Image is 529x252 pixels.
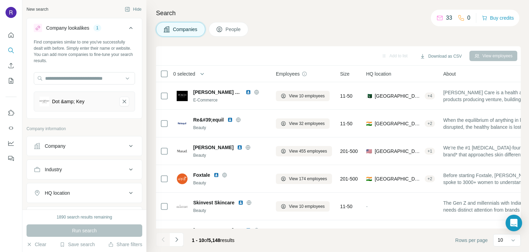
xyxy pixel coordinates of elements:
span: Employees [276,70,300,77]
div: E-Commerce [193,97,268,103]
button: Download as CSV [415,51,466,61]
div: Company [45,143,65,149]
div: Beauty [193,152,268,158]
span: [PERSON_NAME] [193,144,234,151]
span: 🇮🇳 [366,120,372,127]
span: results [192,238,235,243]
div: + 2 [425,120,435,127]
button: Share filters [108,241,142,248]
span: 11-50 [340,203,353,210]
button: Company [27,138,142,154]
span: 🇺🇸 [366,148,372,155]
button: View 32 employees [276,118,330,129]
button: View 10 employees [276,201,330,212]
div: Company lookalikes [46,25,89,31]
button: Enrich CSV [6,59,17,72]
p: 33 [446,14,452,22]
span: People [226,26,241,33]
div: + 1 [425,148,435,154]
span: View 10 employees [289,203,325,210]
span: [GEOGRAPHIC_DATA], [US_STATE] [375,148,422,155]
div: Beauty [193,207,268,214]
button: Buy credits [482,13,514,23]
span: Re&#39;equil [193,116,224,123]
p: 0 [467,14,470,22]
span: [PERSON_NAME] Care [GEOGRAPHIC_DATA] [193,89,242,96]
button: Navigate to next page [170,233,184,246]
span: 0 selected [173,70,195,77]
span: Skinvest Skincare [193,199,235,206]
span: About [443,70,456,77]
img: Avatar [6,7,17,18]
button: Search [6,44,17,57]
span: Rows per page [455,237,488,244]
div: + 4 [425,93,435,99]
button: My lists [6,75,17,87]
button: Hide [120,4,146,14]
span: View 32 employees [289,120,325,127]
button: View 10 employees [276,91,330,101]
button: Clear [27,241,46,248]
span: 11-50 [340,120,353,127]
button: Industry [27,161,142,178]
span: Foxtale [193,172,210,178]
button: Dot &amp; Key-remove-button [120,97,129,106]
div: 1890 search results remaining [57,214,112,220]
span: View 174 employees [289,176,327,182]
span: [GEOGRAPHIC_DATA], [GEOGRAPHIC_DATA] [375,93,422,99]
span: 🇵🇰 [366,93,372,99]
span: 201-500 [340,175,358,182]
button: Annual revenue ($) [27,208,142,225]
div: New search [27,6,48,12]
span: 201-500 [340,148,358,155]
span: View 10 employees [289,93,325,99]
img: LinkedIn logo [227,117,233,123]
span: - [366,204,368,209]
span: View 455 employees [289,148,327,154]
img: LinkedIn logo [214,172,219,178]
button: Dashboard [6,137,17,149]
div: Beauty [193,180,268,186]
img: LinkedIn logo [238,200,243,205]
img: Logo of Kate Somerville Skincare [177,229,188,240]
div: Dot &amp; Key [52,98,84,105]
div: + 2 [425,176,435,182]
button: Company lookalikes1 [27,20,142,39]
button: Use Surfe API [6,122,17,134]
button: Save search [60,241,95,248]
button: Feedback [6,152,17,165]
div: Open Intercom Messenger [506,215,522,231]
button: Use Surfe on LinkedIn [6,107,17,119]
p: 10 [498,236,503,243]
div: Industry [45,166,62,173]
span: 1 - 10 [192,238,204,243]
h4: Search [156,8,521,18]
button: View 174 employees [276,174,332,184]
img: Logo of Murad [177,146,188,157]
span: 5,148 [208,238,220,243]
span: 11-50 [340,93,353,99]
img: Logo of Skinvest Skincare [177,205,188,208]
img: Logo of Re&#39;equil [177,118,188,129]
span: Size [340,70,350,77]
button: View 455 employees [276,146,332,156]
div: Beauty [193,125,268,131]
img: Logo of Posch Care Pakistan [177,90,188,101]
span: [GEOGRAPHIC_DATA], [GEOGRAPHIC_DATA] [375,175,422,182]
img: LinkedIn logo [246,89,251,95]
img: Dot &amp; Key-logo [40,97,49,106]
span: [GEOGRAPHIC_DATA], [GEOGRAPHIC_DATA] [375,120,422,127]
img: LinkedIn logo [237,145,242,150]
span: of [204,238,208,243]
p: Company information [27,126,142,132]
span: [PERSON_NAME] Skincare [193,227,255,233]
span: 🇮🇳 [366,175,372,182]
span: HQ location [366,70,391,77]
button: Quick start [6,29,17,41]
img: Logo of Foxtale [177,173,188,184]
button: HQ location [27,185,142,201]
div: Find companies similar to one you've successfully dealt with before. Simply enter their name or w... [34,39,135,64]
img: LinkedIn logo [246,227,251,233]
span: Companies [173,26,198,33]
div: 1 [93,25,101,31]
